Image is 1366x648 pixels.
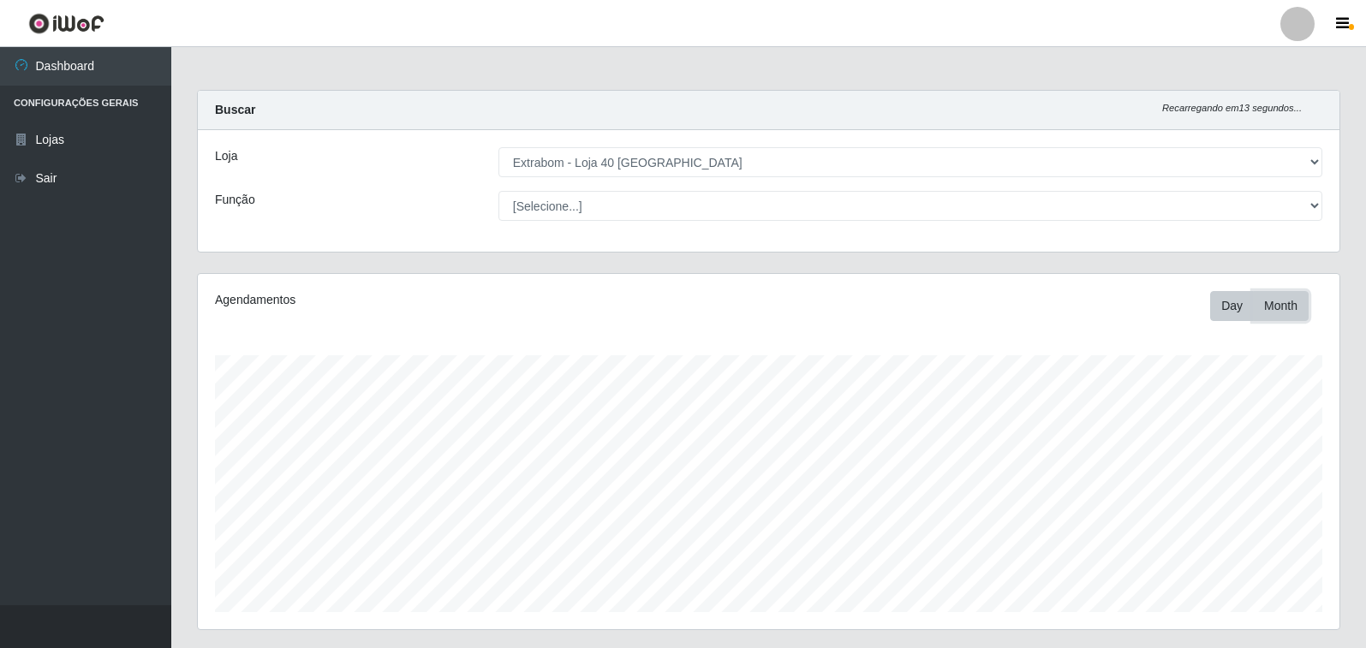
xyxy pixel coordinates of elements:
button: Month [1253,291,1309,321]
label: Loja [215,147,237,165]
div: Toolbar with button groups [1210,291,1322,321]
label: Função [215,191,255,209]
div: First group [1210,291,1309,321]
strong: Buscar [215,103,255,116]
button: Day [1210,291,1254,321]
i: Recarregando em 13 segundos... [1162,103,1302,113]
img: CoreUI Logo [28,13,104,34]
div: Agendamentos [215,291,661,309]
